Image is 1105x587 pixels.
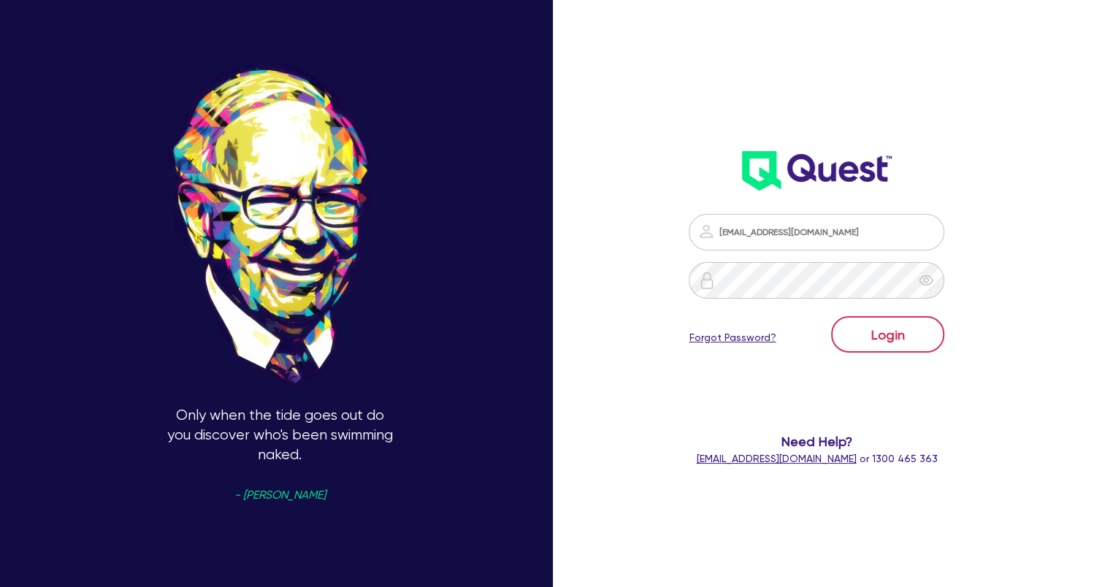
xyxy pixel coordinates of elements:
[689,214,944,250] input: Email address
[689,330,776,345] a: Forgot Password?
[697,223,715,240] img: icon-password
[831,316,944,353] button: Login
[696,453,937,464] span: or 1300 465 363
[742,151,892,191] img: wH2k97JdezQIQAAAABJRU5ErkJggg==
[698,272,716,289] img: icon-password
[234,490,326,501] span: - [PERSON_NAME]
[696,453,856,464] a: [EMAIL_ADDRESS][DOMAIN_NAME]
[674,431,960,451] span: Need Help?
[919,273,933,288] span: eye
